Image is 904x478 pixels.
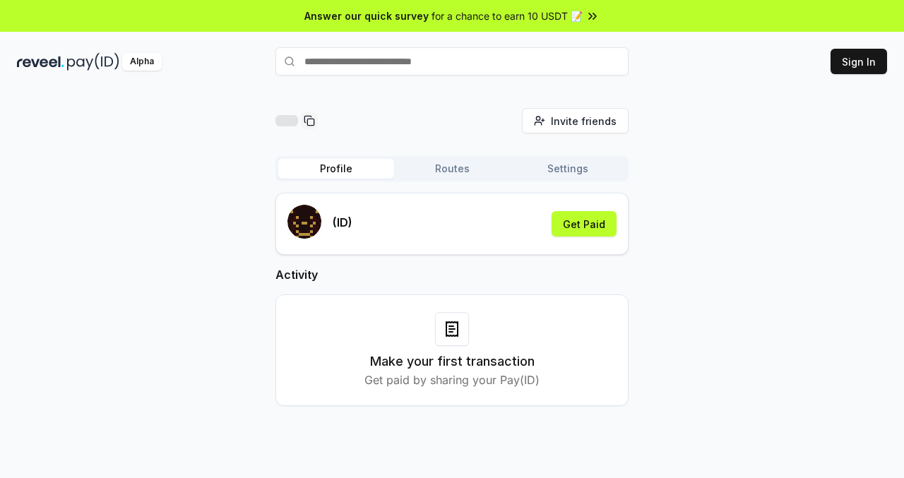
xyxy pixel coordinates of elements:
p: (ID) [333,214,352,231]
button: Invite friends [522,108,629,133]
button: Sign In [831,49,887,74]
h2: Activity [275,266,629,283]
h3: Make your first transaction [370,352,535,371]
p: Get paid by sharing your Pay(ID) [364,371,540,388]
button: Settings [510,159,626,179]
button: Get Paid [552,211,617,237]
span: for a chance to earn 10 USDT 📝 [432,8,583,23]
span: Answer our quick survey [304,8,429,23]
button: Routes [394,159,510,179]
img: reveel_dark [17,53,64,71]
span: Invite friends [551,114,617,129]
div: Alpha [122,53,162,71]
img: pay_id [67,53,119,71]
button: Profile [278,159,394,179]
